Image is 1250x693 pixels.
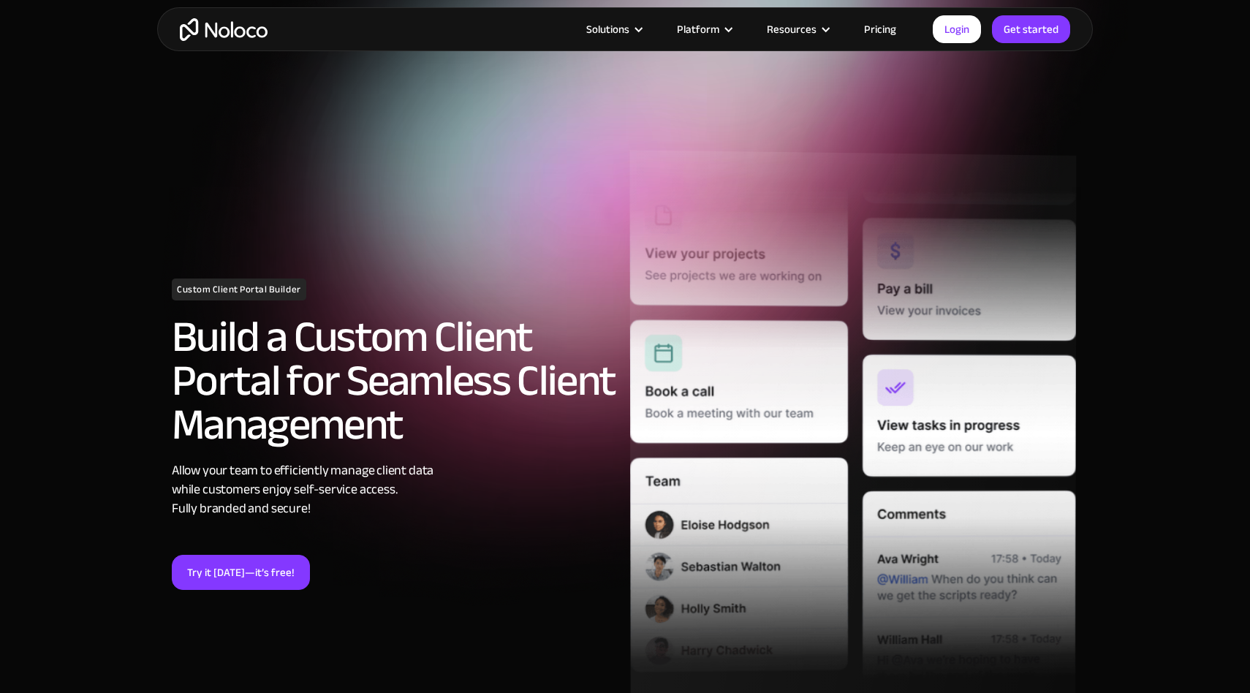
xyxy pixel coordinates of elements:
[677,20,719,39] div: Platform
[172,555,310,590] a: Try it [DATE]—it’s free!
[767,20,817,39] div: Resources
[933,15,981,43] a: Login
[172,279,306,300] h1: Custom Client Portal Builder
[568,20,659,39] div: Solutions
[749,20,846,39] div: Resources
[180,18,268,41] a: home
[172,315,618,447] h2: Build a Custom Client Portal for Seamless Client Management
[659,20,749,39] div: Platform
[172,461,618,518] div: Allow your team to efficiently manage client data while customers enjoy self-service access. Full...
[846,20,914,39] a: Pricing
[992,15,1070,43] a: Get started
[586,20,629,39] div: Solutions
